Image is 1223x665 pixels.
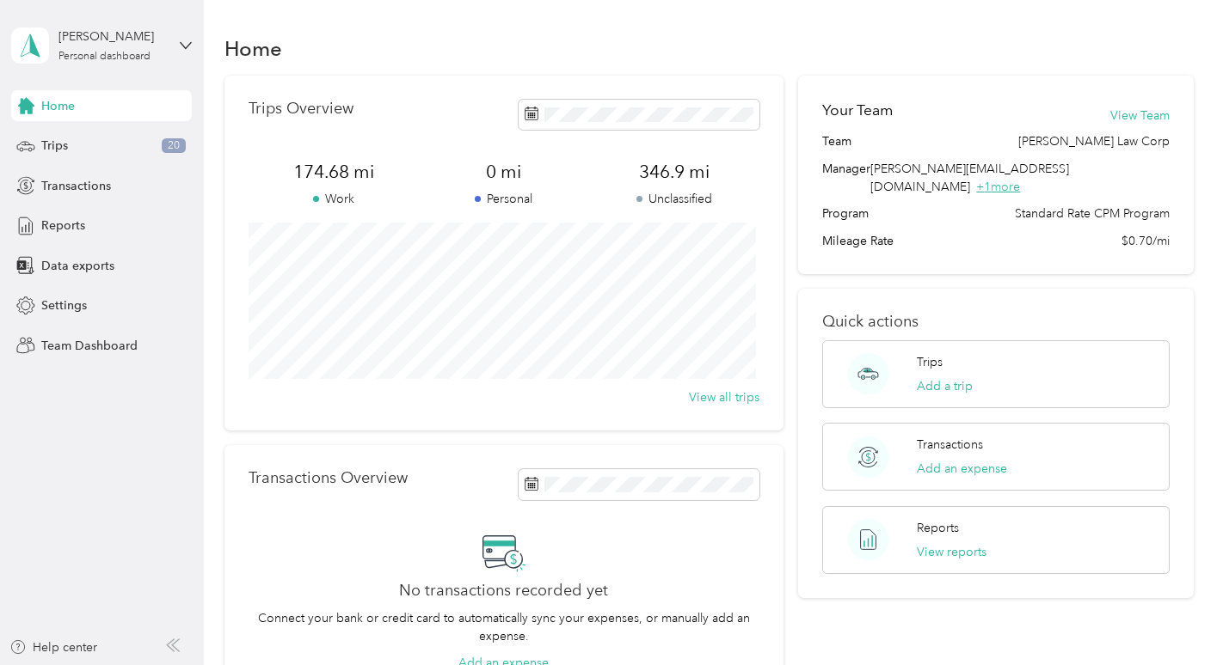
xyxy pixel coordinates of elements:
span: 346.9 mi [589,160,759,184]
p: Personal [419,190,589,208]
span: Standard Rate CPM Program [1015,204,1170,223]
iframe: Everlance-gr Chat Button Frame [1127,569,1223,665]
span: Manager [822,160,870,196]
span: Trips [41,137,68,155]
p: Connect your bank or credit card to automatically sync your expenses, or manually add an expense. [249,609,759,645]
span: 20 [162,138,186,154]
button: View Team [1110,107,1170,125]
h1: Home [224,40,282,58]
span: Reports [41,217,85,235]
span: 0 mi [419,160,589,184]
button: Add a trip [917,377,973,395]
button: Add an expense [917,460,1007,478]
h2: Your Team [822,100,893,121]
p: Transactions [917,436,983,454]
span: Data exports [41,257,114,275]
span: Team Dashboard [41,337,138,355]
p: Trips [917,353,943,371]
div: [PERSON_NAME] [58,27,166,46]
span: Home [41,97,75,115]
span: 174.68 mi [249,160,419,184]
p: Trips Overview [249,100,353,118]
span: Program [822,204,869,223]
span: [PERSON_NAME] Law Corp [1018,132,1170,150]
span: [PERSON_NAME][EMAIL_ADDRESS][DOMAIN_NAME] [870,162,1069,194]
span: Team [822,132,851,150]
p: Work [249,190,419,208]
button: Help center [9,638,97,656]
button: View reports [917,543,986,561]
p: Transactions Overview [249,469,408,487]
button: View all trips [689,388,759,406]
span: Settings [41,296,87,314]
span: $0.70/mi [1122,232,1170,250]
span: + 1 more [976,180,1020,194]
p: Quick actions [822,313,1169,331]
p: Reports [917,519,959,537]
div: Personal dashboard [58,52,151,62]
p: Unclassified [589,190,759,208]
span: Mileage Rate [822,232,894,250]
span: Transactions [41,177,111,195]
h2: No transactions recorded yet [399,582,608,600]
